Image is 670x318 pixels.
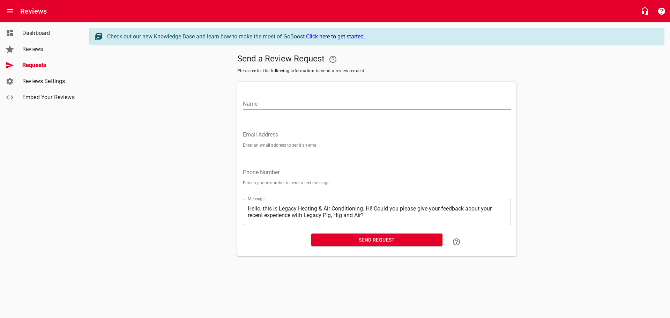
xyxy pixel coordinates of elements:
[22,77,75,86] span: Reviews Settings
[22,61,75,69] span: Requests
[248,205,506,219] textarea: Hello, this is Legacy Heating & Air Conditioning. Hi! Could you please give your feedback about y...
[237,68,516,75] span: Please enter the following information to send a review request.
[243,143,511,147] p: Enter an email address to send an email.
[22,93,75,102] span: Embed Your Reviews
[306,33,365,40] a: Click here to get started.
[22,45,75,53] span: Reviews
[653,3,670,20] button: Support Portal
[243,181,511,185] p: Enter a phone number to send a text message.
[237,51,516,68] h5: Send a Review Request
[448,234,465,250] a: Learn how to "Send a Review Request"
[20,6,47,17] h6: Reviews
[2,3,18,20] button: Open drawer
[107,32,657,41] div: Check out our new Knowledge Base and learn how to make the most of GoBoost.
[22,29,75,37] span: Dashboard
[636,3,653,20] button: Live Chat
[317,236,437,244] span: Send Request
[325,51,341,68] a: Your Google or Facebook account must be connected to "Send a Review Request"
[311,234,442,246] button: Send Request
